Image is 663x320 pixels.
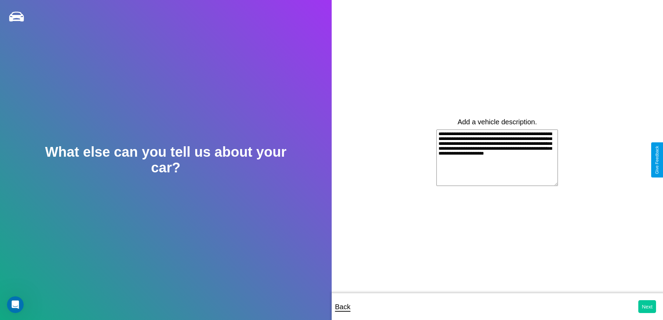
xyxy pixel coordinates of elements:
[335,301,350,313] p: Back
[638,300,656,313] button: Next
[655,146,660,174] div: Give Feedback
[7,296,24,313] iframe: Intercom live chat
[33,144,298,175] h2: What else can you tell us about your car?
[458,118,537,126] label: Add a vehicle description.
